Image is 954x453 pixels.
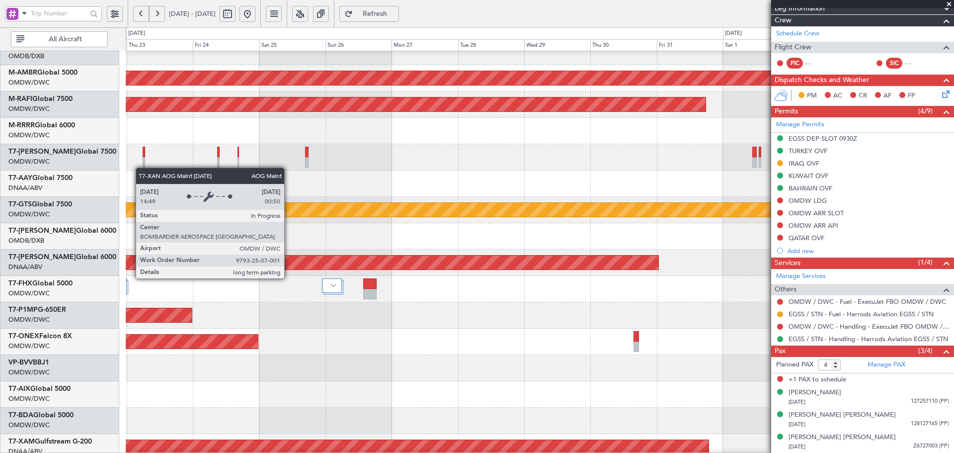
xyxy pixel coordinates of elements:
span: 127257110 (PP) [911,397,949,406]
div: [PERSON_NAME] [789,388,841,398]
div: Thu 23 [127,39,193,51]
a: T7-[PERSON_NAME]Global 6000 [8,227,116,234]
a: DNAA/ABV [8,183,42,192]
a: VP-BVVBBJ1 [8,359,49,366]
span: CR [859,91,867,101]
img: arrow-gray.svg [330,283,336,287]
div: Thu 30 [590,39,656,51]
a: Schedule Crew [776,29,819,39]
a: OMDB/DXB [8,236,44,245]
div: [DATE] [725,29,742,38]
span: T7-GTS [8,201,32,208]
div: - - [905,59,927,68]
a: OMDW/DWC [8,104,50,113]
div: Fri 31 [657,39,723,51]
span: Crew [775,15,792,26]
a: OMDW/DWC [8,78,50,87]
span: M-RAFI [8,95,32,102]
a: OMDW/DWC [8,131,50,140]
a: OMDB/DXB [8,52,44,61]
span: T7-[PERSON_NAME] [8,227,76,234]
span: All Aircraft [26,36,104,43]
a: T7-ONEXFalcon 8X [8,333,72,340]
span: 128127165 (PP) [911,420,949,428]
a: EGSS / STN - Fuel - Harrods Aviation EGSS / STN [789,310,934,318]
span: AC [833,91,842,101]
div: PIC [787,58,803,69]
a: Manage PAX [868,360,905,370]
span: [DATE] - [DATE] [169,9,216,18]
a: OMDW/DWC [8,342,50,351]
span: (1/4) [918,257,933,268]
div: Tue 28 [458,39,524,51]
div: [PERSON_NAME] [PERSON_NAME] [789,410,896,420]
span: M-RRRR [8,122,35,129]
span: T7-AIX [8,385,30,392]
span: Z6727003 (PP) [913,442,949,451]
a: Manage Permits [776,120,824,130]
a: OMDW / DWC - Fuel - ExecuJet FBO OMDW / DWC [789,297,946,306]
span: Others [775,284,796,295]
a: M-RAFIGlobal 7500 [8,95,73,102]
div: BAHRAIN OVF [789,184,832,192]
a: EGSS / STN - Handling - Harrods Aviation EGSS / STN [789,335,948,343]
a: OMDW / DWC - Handling - ExecuJet FBO OMDW / DWC [789,322,949,331]
div: OMDW LDG [789,196,827,205]
div: Mon 27 [392,39,458,51]
span: [DATE] [789,443,805,451]
div: Wed 29 [524,39,590,51]
a: OMDW/DWC [8,421,50,430]
span: [DATE] [789,421,805,428]
div: TURKEY OVF [789,147,827,155]
a: DNAA/ABV [8,263,42,272]
a: Manage Services [776,272,826,281]
div: [DATE] [128,29,145,38]
a: OMDW/DWC [8,210,50,219]
div: Fri 24 [193,39,259,51]
span: T7-[PERSON_NAME] [8,254,76,261]
a: OMDW/DWC [8,289,50,298]
span: Dispatch Checks and Weather [775,75,869,86]
span: T7-[PERSON_NAME] [8,148,76,155]
a: T7-[PERSON_NAME]Global 7500 [8,148,116,155]
a: T7-FHXGlobal 5000 [8,280,73,287]
span: T7-P1MP [8,306,38,313]
label: Planned PAX [776,360,813,370]
div: Sat 25 [259,39,325,51]
a: OMDW/DWC [8,394,50,403]
div: Add new [788,247,949,255]
a: M-RRRRGlobal 6000 [8,122,75,129]
div: KUWAIT OVF [789,172,828,180]
span: Permits [775,106,798,117]
span: (4/9) [918,106,933,116]
span: PM [807,91,817,101]
span: M-AMBR [8,69,37,76]
a: T7-AAYGlobal 7500 [8,175,73,181]
span: T7-ONEX [8,333,39,340]
span: T7-FHX [8,280,32,287]
span: VP-BVV [8,359,33,366]
div: OMDW ARR SLOT [789,209,844,217]
button: Refresh [339,6,399,22]
a: T7-AIXGlobal 5000 [8,385,71,392]
span: Refresh [355,10,396,17]
span: T7-AAY [8,175,32,181]
div: [PERSON_NAME] [PERSON_NAME] [789,433,896,443]
span: Leg Information [775,3,825,14]
a: T7-GTSGlobal 7500 [8,201,72,208]
div: Sat 1 [723,39,789,51]
a: T7-[PERSON_NAME]Global 6000 [8,254,116,261]
a: OMDW/DWC [8,368,50,377]
a: M-AMBRGlobal 5000 [8,69,78,76]
span: (3/4) [918,346,933,356]
div: IRAQ OVF [789,159,819,168]
input: Trip Number [31,6,87,21]
div: - - [805,59,828,68]
a: T7-BDAGlobal 5000 [8,412,74,419]
div: EGSS DEP SLOT 0930Z [789,134,857,143]
span: FP [908,91,915,101]
span: AF [883,91,891,101]
div: OMDW ARR API [789,221,838,230]
div: QATAR OVF [789,234,824,242]
span: Services [775,258,800,269]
